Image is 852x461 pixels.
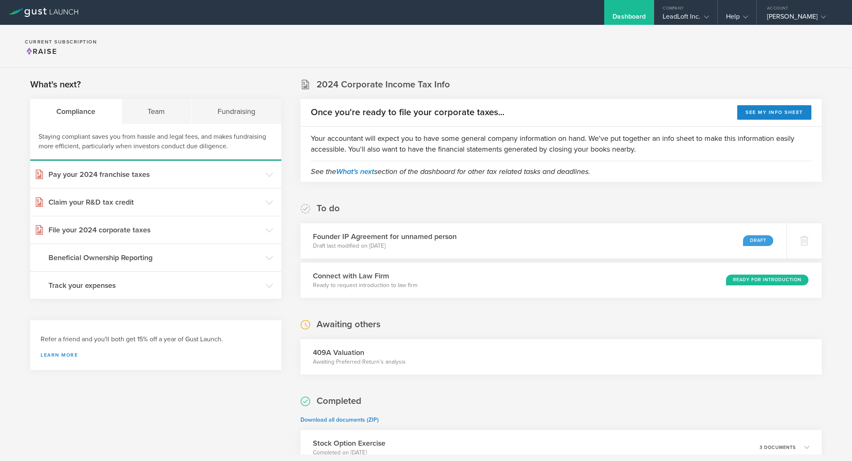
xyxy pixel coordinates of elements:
h3: Claim your R&D tax credit [48,197,261,208]
p: Completed on [DATE] [313,449,385,457]
h2: 2024 Corporate Income Tax Info [317,79,450,91]
div: Connect with Law FirmReady to request introduction to law firmReady for Introduction [300,263,822,298]
a: What's next [336,167,374,176]
h3: Connect with Law Firm [313,270,417,281]
h2: Once you're ready to file your corporate taxes... [311,106,504,118]
h2: What's next? [30,79,81,91]
div: [PERSON_NAME] [767,12,837,25]
em: See the section of the dashboard for other tax related tasks and deadlines. [311,167,590,176]
div: Fundraising [191,99,281,124]
h3: File your 2024 corporate taxes [48,224,261,235]
div: Ready for Introduction [726,275,808,285]
h2: Completed [317,395,361,407]
h3: 409A Valuation [313,347,406,358]
p: Awaiting Preferred Return’s analysis [313,358,406,366]
h3: Founder IP Agreement for unnamed person [313,231,457,242]
h3: Refer a friend and you'll both get 15% off a year of Gust Launch. [41,335,271,344]
button: See my info sheet [737,105,811,120]
div: Draft [743,235,773,246]
div: Help [726,12,748,25]
p: 3 documents [760,445,796,450]
div: Dashboard [612,12,646,25]
h3: Stock Option Exercise [313,438,385,449]
h2: Current Subscription [25,39,97,44]
div: Staying compliant saves you from hassle and legal fees, and makes fundraising more efficient, par... [30,124,281,161]
h2: Awaiting others [317,319,380,331]
div: Compliance [30,99,122,124]
p: Your accountant will expect you to have some general company information on hand. We've put toget... [311,133,811,154]
p: Ready to request introduction to law firm [313,281,417,290]
h3: Beneficial Ownership Reporting [48,252,261,263]
h3: Pay your 2024 franchise taxes [48,169,261,180]
a: Learn more [41,352,271,357]
div: LeadLoft Inc. [663,12,709,25]
div: Team [122,99,192,124]
h3: Track your expenses [48,280,261,291]
div: Founder IP Agreement for unnamed personDraft last modified on [DATE]Draft [300,223,787,258]
span: Raise [25,47,57,56]
h2: To do [317,203,340,215]
p: Draft last modified on [DATE] [313,242,457,250]
a: Download all documents (ZIP) [300,416,379,423]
